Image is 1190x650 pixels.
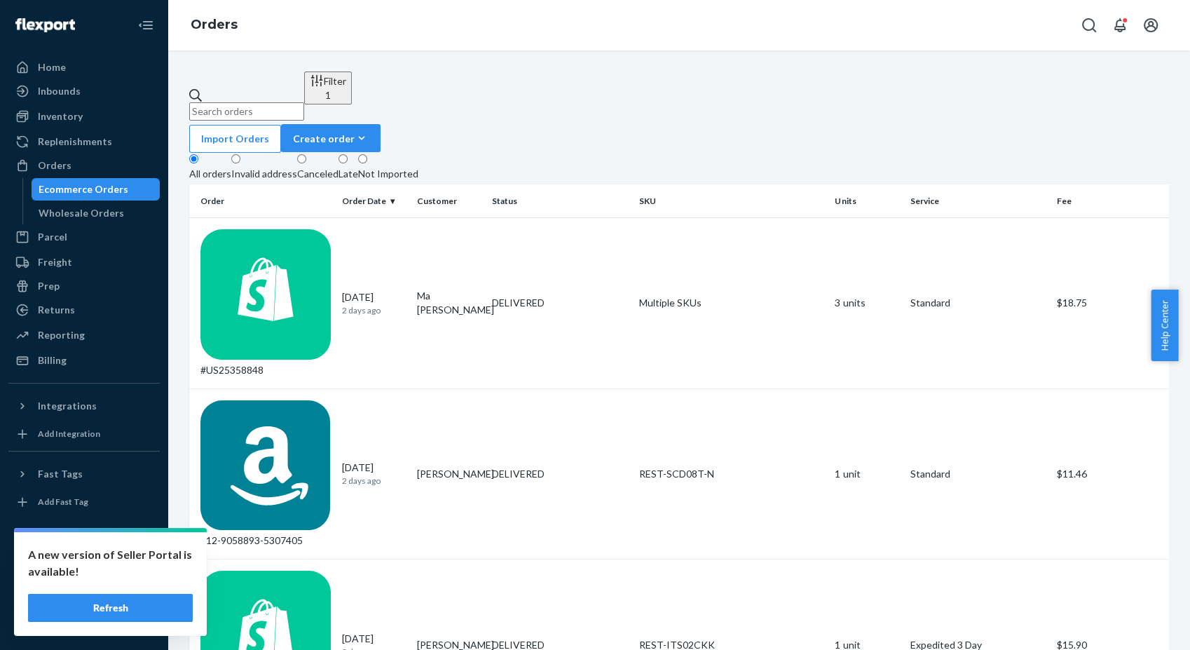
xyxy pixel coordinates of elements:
div: Customer [417,195,481,207]
div: Returns [38,303,75,317]
a: Reporting [8,324,160,346]
button: Open account menu [1137,11,1165,39]
div: Fast Tags [38,467,83,481]
div: Filter [310,74,346,102]
td: $11.46 [1051,388,1169,560]
button: Integrations [8,395,160,417]
img: Flexport logo [15,18,75,32]
button: Refresh [28,594,193,622]
a: Prep [8,275,160,297]
div: Not Imported [358,167,418,181]
div: [DATE] [342,290,406,316]
a: Add Fast Tag [8,491,160,513]
ol: breadcrumbs [179,5,249,46]
div: Replenishments [38,135,112,149]
a: Help Center [8,587,160,609]
div: 1 [310,88,346,102]
div: Inventory [38,109,83,123]
button: Import Orders [189,125,281,153]
button: Help Center [1151,290,1178,361]
div: #US25358848 [200,229,331,377]
a: Orders [8,154,160,177]
input: Late [338,154,348,163]
td: 3 units [829,218,904,389]
div: Inbounds [38,84,81,98]
div: Add Fast Tag [38,496,88,508]
td: Multiple SKUs [634,218,830,389]
a: Orders [191,17,238,32]
div: Late [338,167,358,181]
a: Parcel [8,226,160,248]
td: $18.75 [1051,218,1169,389]
input: Canceled [297,154,306,163]
div: [DATE] [342,461,406,487]
a: Settings [8,539,160,562]
div: Prep [38,279,60,293]
div: Add Integration [38,428,100,440]
div: Freight [38,255,72,269]
div: Reporting [38,328,85,342]
input: Invalid address [231,154,240,163]
div: Invalid address [231,167,297,181]
button: Filter [304,72,352,104]
div: DELIVERED [492,296,628,310]
input: Not Imported [358,154,367,163]
a: Inventory [8,105,160,128]
div: Parcel [38,230,67,244]
td: 1 unit [829,388,904,560]
input: Search orders [189,102,304,121]
a: Talk to Support [8,563,160,585]
button: Close Navigation [132,11,160,39]
div: Canceled [297,167,338,181]
th: Service [905,184,1052,218]
button: Fast Tags [8,463,160,485]
button: Open Search Box [1075,11,1103,39]
div: Billing [38,353,67,367]
div: REST-SCD08T-N [639,467,824,481]
a: Replenishments [8,130,160,153]
a: Ecommerce Orders [32,178,160,201]
p: 2 days ago [342,304,406,316]
div: Orders [38,158,71,172]
div: Ecommerce Orders [39,182,128,196]
th: Units [829,184,904,218]
div: Integrations [38,399,97,413]
div: All orders [189,167,231,181]
td: [PERSON_NAME] [411,388,486,560]
a: Home [8,56,160,79]
a: Freight [8,251,160,273]
th: Status [486,184,634,218]
input: All orders [189,154,198,163]
div: 112-9058893-5307405 [200,400,331,548]
div: DELIVERED [492,467,628,481]
a: Inbounds [8,80,160,102]
p: A new version of Seller Portal is available! [28,546,193,580]
a: Returns [8,299,160,321]
div: Create order [293,131,369,146]
a: Add Integration [8,423,160,445]
th: SKU [634,184,830,218]
p: Standard [910,296,1046,310]
th: Fee [1051,184,1169,218]
div: Home [38,60,66,74]
a: Wholesale Orders [32,202,160,224]
div: Wholesale Orders [39,206,124,220]
button: Create order [281,124,381,152]
p: Standard [910,467,1046,481]
td: Ma [PERSON_NAME] [411,218,486,389]
a: Billing [8,349,160,372]
p: 2 days ago [342,475,406,487]
button: Give Feedback [8,611,160,633]
button: Open notifications [1106,11,1134,39]
th: Order [189,184,336,218]
th: Order Date [336,184,411,218]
